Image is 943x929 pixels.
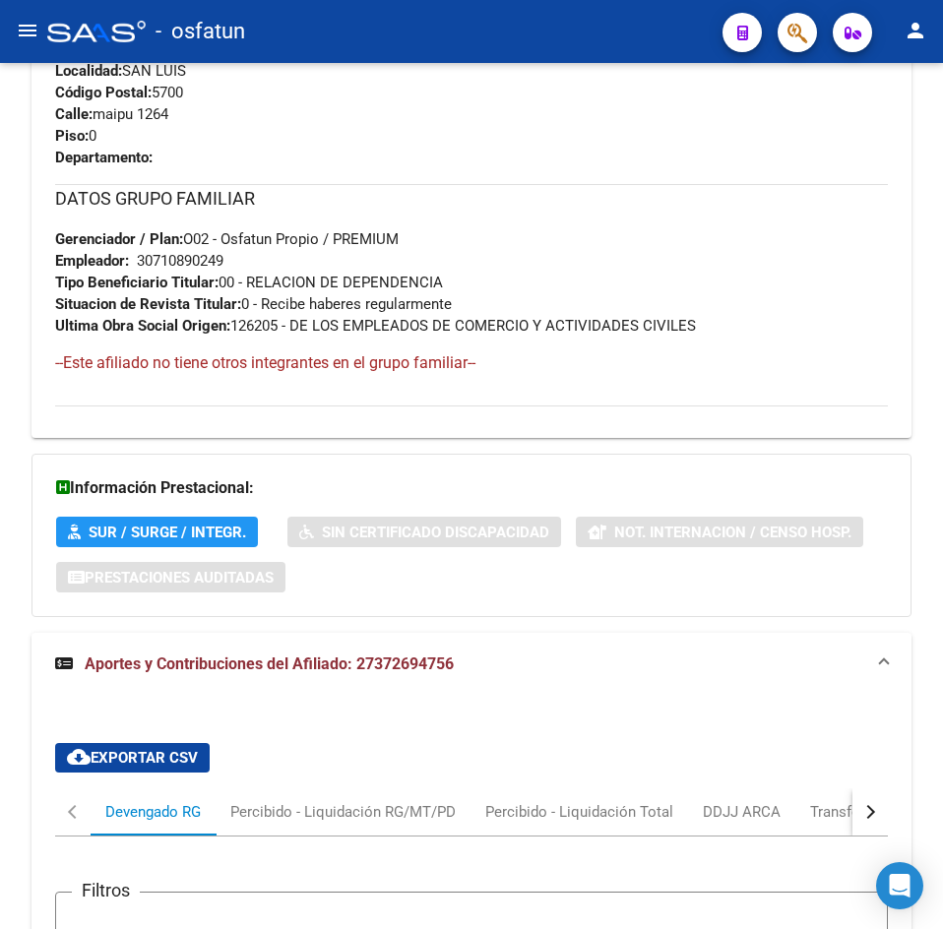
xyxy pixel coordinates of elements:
[55,274,219,291] strong: Tipo Beneficiario Titular:
[31,633,912,696] mat-expansion-panel-header: Aportes y Contribuciones del Afiliado: 27372694756
[55,295,452,313] span: 0 - Recibe haberes regularmente
[156,10,245,53] span: - osfatun
[703,801,781,823] div: DDJJ ARCA
[55,84,183,101] span: 5700
[55,127,96,145] span: 0
[55,105,168,123] span: maipu 1264
[55,62,122,80] strong: Localidad:
[55,352,888,374] h4: --Este afiliado no tiene otros integrantes en el grupo familiar--
[485,801,673,823] div: Percibido - Liquidación Total
[55,62,186,80] span: SAN LUIS
[876,862,923,909] div: Open Intercom Messenger
[55,274,443,291] span: 00 - RELACION DE DEPENDENCIA
[89,524,246,541] span: SUR / SURGE / INTEGR.
[56,562,285,592] button: Prestaciones Auditadas
[55,185,888,213] h3: DATOS GRUPO FAMILIAR
[55,295,241,313] strong: Situacion de Revista Titular:
[67,749,198,767] span: Exportar CSV
[322,524,549,541] span: Sin Certificado Discapacidad
[55,230,399,248] span: O02 - Osfatun Propio / PREMIUM
[105,801,201,823] div: Devengado RG
[55,317,230,335] strong: Ultima Obra Social Origen:
[230,801,456,823] div: Percibido - Liquidación RG/MT/PD
[55,230,183,248] strong: Gerenciador / Plan:
[16,19,39,42] mat-icon: menu
[85,654,454,673] span: Aportes y Contribuciones del Afiliado: 27372694756
[55,149,153,166] strong: Departamento:
[137,250,223,272] div: 30710890249
[904,19,927,42] mat-icon: person
[55,743,210,773] button: Exportar CSV
[55,252,129,270] strong: Empleador:
[55,317,696,335] span: 126205 - DE LOS EMPLEADOS DE COMERCIO Y ACTIVIDADES CIVILES
[72,877,140,904] h3: Filtros
[67,745,91,769] mat-icon: cloud_download
[55,84,152,101] strong: Código Postal:
[614,524,851,541] span: Not. Internacion / Censo Hosp.
[287,517,561,547] button: Sin Certificado Discapacidad
[85,569,274,587] span: Prestaciones Auditadas
[55,127,89,145] strong: Piso:
[56,517,258,547] button: SUR / SURGE / INTEGR.
[576,517,863,547] button: Not. Internacion / Censo Hosp.
[56,474,887,502] h3: Información Prestacional:
[55,105,93,123] strong: Calle:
